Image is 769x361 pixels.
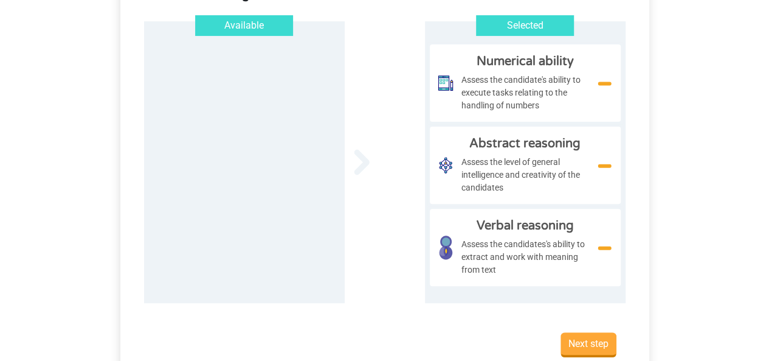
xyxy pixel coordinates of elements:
img: numerical_ability.svg [430,67,461,99]
div: Available [195,15,293,36]
span: Assess the level of general intelligence and creativity of the candidates [461,156,588,194]
img: assessment_minus.svg [598,82,611,86]
h5: Abstract reasoning [461,136,588,151]
img: assessment_arrow.svg [354,149,370,175]
img: verbal_reasoning.svg [430,232,461,264]
img: abstract_reasoning.svg [430,149,461,181]
h5: Verbal reasoning [461,219,588,233]
h5: Numerical ability [461,54,588,69]
div: Selected [476,15,574,36]
img: assessment_minus.svg [598,246,611,250]
input: Next step [560,332,616,357]
img: assessment_minus.svg [598,164,611,168]
span: Assess the candidates's ability to extract and work with meaning from text [461,238,588,276]
span: Assess the candidate's ability to execute tasks relating to the handling of numbers [461,74,588,112]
